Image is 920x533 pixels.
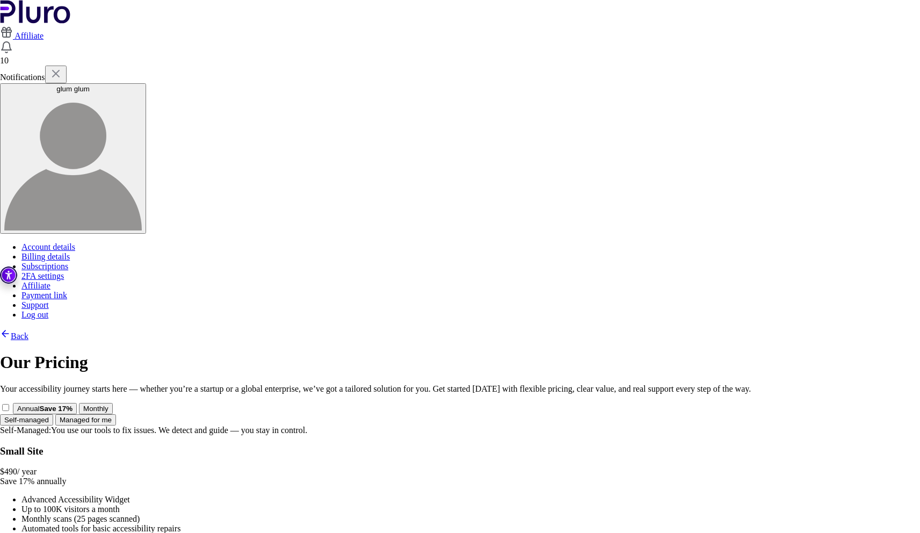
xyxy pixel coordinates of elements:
div: glum glum [4,85,142,93]
a: Support [21,300,49,309]
span: Affiliate [15,31,44,40]
button: Managed for me [55,414,116,426]
a: Affiliate [21,281,50,290]
li: Advanced Accessibility Widget [21,495,920,505]
li: Up to 100K visitors a month [21,505,920,514]
a: Payment link [21,291,67,300]
a: Log out [21,310,48,319]
img: user avatar [4,93,142,231]
li: Monthly scans (25 pages scanned) [21,514,920,524]
strong: Save 17% [40,405,73,413]
a: Subscriptions [21,262,68,271]
button: Annual [13,403,77,414]
a: Billing details [21,252,70,261]
a: 2FA settings [21,271,64,280]
a: Account details [21,242,75,251]
img: x.svg [49,67,62,80]
button: Monthly [79,403,113,414]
